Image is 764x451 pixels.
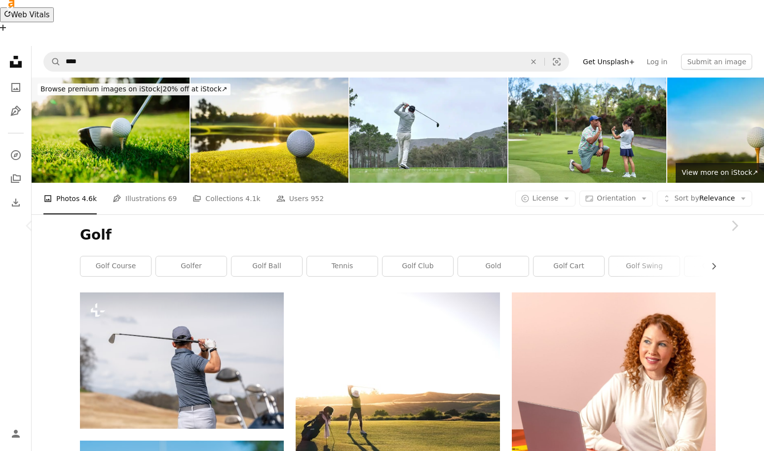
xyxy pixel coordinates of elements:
[508,78,666,183] img: Young girl high fives her father after golf lesson
[533,194,559,202] span: License
[685,256,755,276] a: golf clubs
[11,10,50,19] span: Web Vitals
[40,85,228,93] span: 20% off at iStock ↗
[6,78,26,97] a: Photos
[40,85,162,93] span: Browse premium images on iStock |
[657,191,752,206] button: Sort byRelevance
[676,163,764,183] a: View more on iStock↗
[641,54,673,70] a: Log in
[296,441,499,450] a: 2 person walking on green grass field during daytime
[382,256,453,276] a: golf club
[44,52,61,71] button: Search Unsplash
[534,256,604,276] a: golf cart
[113,183,177,214] a: Illustrations 69
[674,194,735,204] span: Relevance
[515,191,576,206] button: License
[6,424,26,444] a: Log in / Sign up
[80,256,151,276] a: golf course
[458,256,529,276] a: gold
[32,78,190,183] img: Golf club and golf ball on a green lawn in a beautiful golf course - Stock Photo
[231,256,302,276] a: golf ball
[80,356,284,365] a: a man swinging a golf club on a golf course
[681,54,752,70] button: Submit an image
[276,183,324,214] a: Users 952
[609,256,680,276] a: golf swing
[6,101,26,121] a: Illustrations
[6,145,26,165] a: Explore
[545,52,569,71] button: Visual search
[6,169,26,189] a: Collections
[192,183,260,214] a: Collections 4.1k
[32,78,236,101] a: Browse premium images on iStock|20% off at iStock↗
[191,78,348,183] img: White Golf Ball On Picturesque Green Golf Course At The Sunset. Copy Space.
[80,226,716,244] h1: Golf
[579,191,653,206] button: Orientation
[674,194,699,202] span: Sort by
[156,256,227,276] a: golfer
[577,54,641,70] a: Get Unsplash+
[245,193,260,204] span: 4.1k
[523,52,544,71] button: Clear
[349,78,507,183] img: Golfer hitting the perfect drive off the tee box down the fairway.
[597,194,636,202] span: Orientation
[682,168,758,176] span: View more on iStock ↗
[307,256,378,276] a: tennis
[6,52,26,74] a: Home — Unsplash
[80,292,284,428] img: a man swinging a golf club on a golf course
[310,193,324,204] span: 952
[705,178,764,273] a: Next
[43,52,569,72] form: Find visuals sitewide
[168,193,177,204] span: 69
